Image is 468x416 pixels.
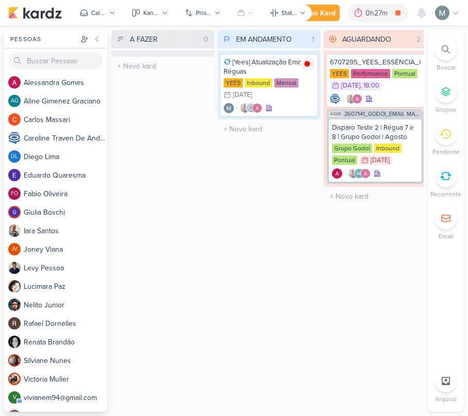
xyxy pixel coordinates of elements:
[360,168,371,179] img: Alessandra Gomes
[8,206,21,218] img: Giulia Boschi
[437,63,456,72] p: Buscar
[430,189,461,199] p: Recorrente
[308,34,319,45] div: 1
[332,144,372,153] div: Grupo Godoi
[282,5,340,21] button: Novo Kard
[351,69,390,78] div: Performance
[11,154,18,160] p: DL
[435,394,457,404] p: Arquivo
[274,78,298,88] div: Mensal
[356,171,363,177] p: AG
[8,7,62,19] img: kardz.app
[24,188,107,199] div: F a b i o O l i v e i r a
[224,78,243,88] div: YEES
[237,103,262,113] div: Colaboradores: Iara Santos, Caroline Traven De Andrade, Alessandra Gomes
[330,94,340,104] img: Caroline Traven De Andrade
[24,355,107,366] div: S i l v i a n e N u n e s
[24,133,107,144] div: C a r o l i n e T r a v e n D e A n d r a d e
[8,34,78,44] div: Pessoas
[8,150,21,163] div: Diego Lima
[11,191,18,197] p: FO
[352,94,362,104] img: Alessandra Gomes
[8,95,21,107] div: Aline Gimenez Graciano
[371,157,390,164] div: [DATE]
[8,132,21,144] img: Caroline Traven De Andrade
[8,317,21,330] img: Rafael Dornelles
[326,189,425,204] input: + Novo kard
[24,281,107,292] div: L u c i m a r a P a z
[374,144,402,153] div: Inbound
[8,262,21,274] img: Levy Pessoa
[24,392,107,403] div: v i v i a n e m 9 4 @ g m a i l . c o m
[436,105,456,114] p: Grupos
[8,53,103,69] input: Buscar Pessoas
[329,111,342,117] span: AG88
[428,38,464,72] li: Ctrl + F
[240,103,250,113] img: Iara Santos
[220,122,319,136] input: + Novo kard
[432,147,460,157] p: Pendente
[24,114,107,125] div: C a r l o s M a s s a r i
[8,76,21,89] img: Alessandra Gomes
[343,94,362,104] div: Colaboradores: Iara Santos, Alessandra Gomes
[330,58,421,67] div: 6707295_YEES_ESSÊNCIA_CAMPOLIM_CLIENTE_OCULTO
[199,34,212,45] div: 0
[252,103,262,113] img: Alessandra Gomes
[346,94,356,104] img: Iara Santos
[24,318,107,329] div: R a f a e l D o r n e l l e s
[24,151,107,162] div: D i e g o L i m a
[8,373,21,385] img: Victoria Muller
[348,168,358,179] img: Iara Santos
[24,263,107,273] div: L e v y P e s s o a
[301,8,336,19] div: Novo Kard
[8,243,21,255] div: Joney Viana
[224,103,234,113] img: Mariana Amorim
[224,58,314,76] div: [Yees] Atualização Emails Réguas
[332,168,342,179] img: Alessandra Gomes
[332,123,419,142] div: Disparo Teste 2 | Régua 7 e 8 | Grupo Godoi | Agosto
[8,299,21,311] img: Nelito Junior
[24,207,107,218] div: G i u l i a B o s c h i
[341,82,360,89] div: [DATE]
[344,111,422,117] span: 2607141_GODOI_EMAIL MARKETING_AGOSTO
[233,92,252,98] div: [DATE]
[8,169,21,181] img: Eduardo Quaresma
[392,69,417,78] div: Pontual
[8,280,21,292] img: Lucimara Paz
[439,232,454,241] p: Email
[11,98,19,104] p: AG
[24,374,107,385] div: V i c t o r i a M u l l e r
[332,155,357,165] div: Pontual
[8,113,21,126] img: Carlos Massari
[330,94,340,104] div: Criador(a): Caroline Traven De Andrade
[113,59,212,74] input: + Novo kard
[245,78,272,88] div: Inbound
[8,391,21,404] div: vivianem94@gmail.com
[354,168,364,179] div: Aline Gimenez Graciano
[24,170,107,181] div: E d u a r d o Q u a r e s m a
[300,57,314,71] img: tracking
[8,187,21,200] div: Fabio Oliveira
[8,224,21,237] img: Iara Santos
[24,226,107,236] div: I a r a S a n t o s
[24,244,107,255] div: J o n e y V i a n a
[8,336,21,348] img: Renata Brandão
[360,82,379,89] div: , 18:00
[24,77,107,88] div: A l e s s a n d r a G o m e s
[246,103,256,113] img: Caroline Traven De Andrade
[345,168,371,179] div: Colaboradores: Iara Santos, Aline Gimenez Graciano, Alessandra Gomes
[24,300,107,310] div: N e l i t o J u n i o r
[8,354,21,367] img: Silviane Nunes
[11,247,18,252] p: JV
[332,168,342,179] div: Criador(a): Alessandra Gomes
[13,395,16,401] p: v
[365,8,391,19] div: 0h27m
[224,103,234,113] div: Criador(a): Mariana Amorim
[330,69,349,78] div: YEES
[435,6,449,20] img: Mariana Amorim
[24,337,107,348] div: R e n a t a B r a n d ã o
[412,34,425,45] div: 2
[24,96,107,107] div: A l i n e G i m e n e z G r a c i a n o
